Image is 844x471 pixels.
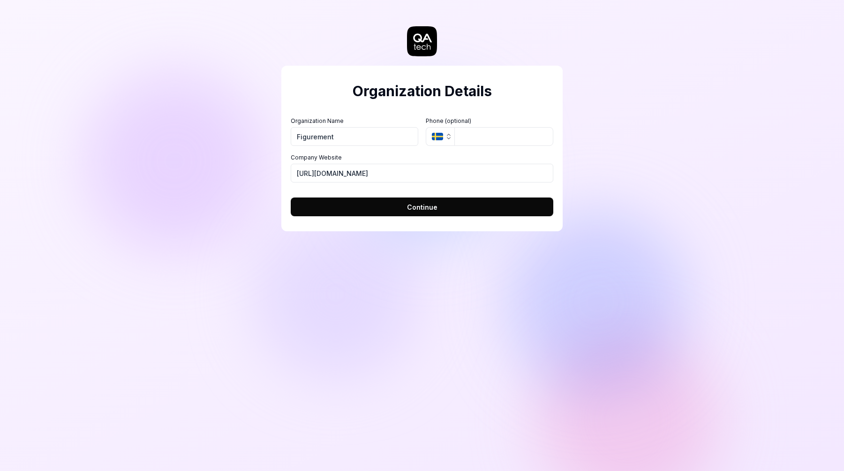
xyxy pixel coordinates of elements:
[291,198,553,216] button: Continue
[426,117,553,125] label: Phone (optional)
[291,153,553,162] label: Company Website
[291,117,418,125] label: Organization Name
[291,164,553,182] input: https://
[291,81,553,102] h2: Organization Details
[407,202,437,212] span: Continue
